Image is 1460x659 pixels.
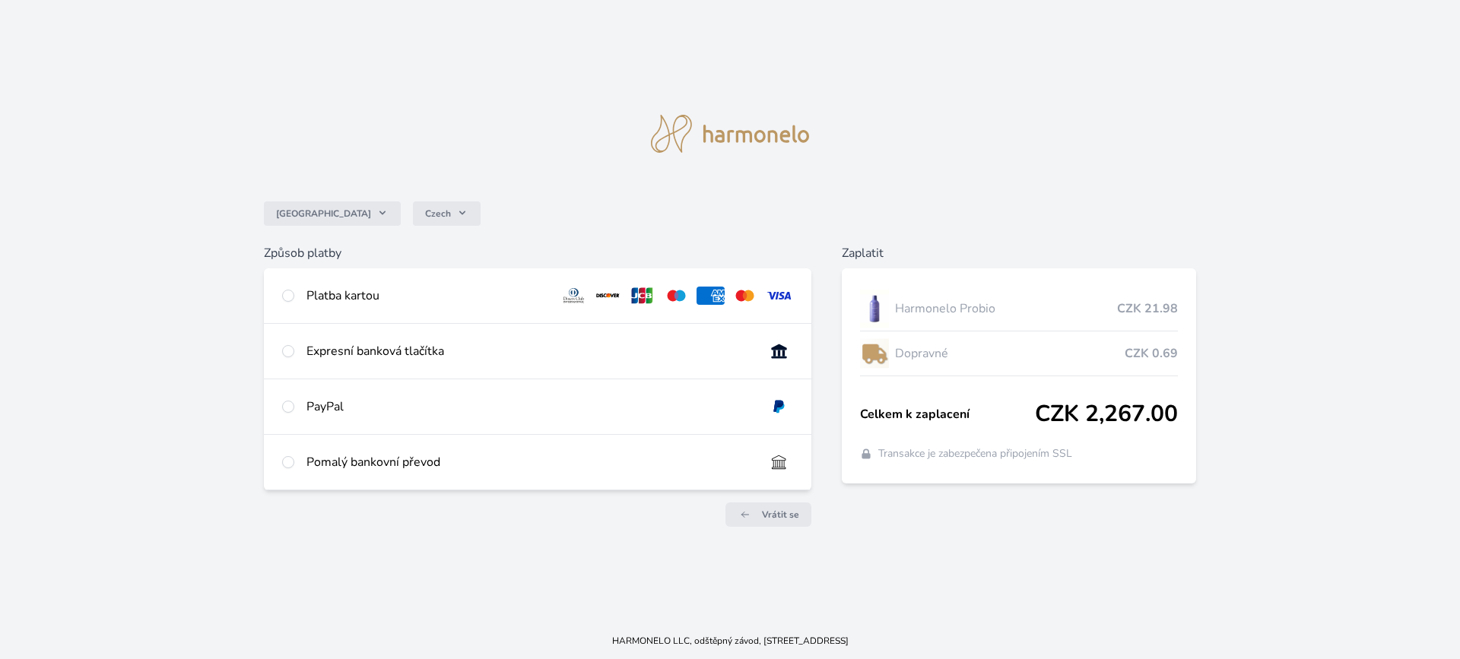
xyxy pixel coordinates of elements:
[413,201,481,226] button: Czech
[651,115,809,153] img: logo.svg
[731,287,759,305] img: mc.svg
[878,446,1072,461] span: Transakce je zabezpečena připojením SSL
[306,453,753,471] div: Pomalý bankovní převod
[594,287,622,305] img: discover.svg
[860,334,889,372] img: delivery-lo.png
[895,299,1118,318] span: Harmonelo Probio
[276,208,371,220] span: [GEOGRAPHIC_DATA]
[725,502,811,527] a: Vrátit se
[765,453,793,471] img: bankTransfer_IBAN.svg
[560,287,588,305] img: diners.svg
[1117,299,1178,318] span: CZK 21.98
[306,287,548,305] div: Platba kartou
[425,208,451,220] span: Czech
[765,287,793,305] img: visa.svg
[765,342,793,360] img: onlineBanking_CZ.svg
[860,405,1036,423] span: Celkem k zaplacení
[662,287,690,305] img: maestro.svg
[306,342,753,360] div: Expresní banková tlačítka
[765,398,793,416] img: paypal.svg
[860,290,889,328] img: CLEAN_PROBIO_se_stinem_x-lo.jpg
[895,344,1125,363] span: Dopravné
[762,509,799,521] span: Vrátit se
[264,244,811,262] h6: Způsob platby
[1125,344,1178,363] span: CZK 0.69
[628,287,656,305] img: jcb.svg
[842,244,1197,262] h6: Zaplatit
[1035,401,1178,428] span: CZK 2,267.00
[697,287,725,305] img: amex.svg
[306,398,753,416] div: PayPal
[264,201,401,226] button: [GEOGRAPHIC_DATA]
